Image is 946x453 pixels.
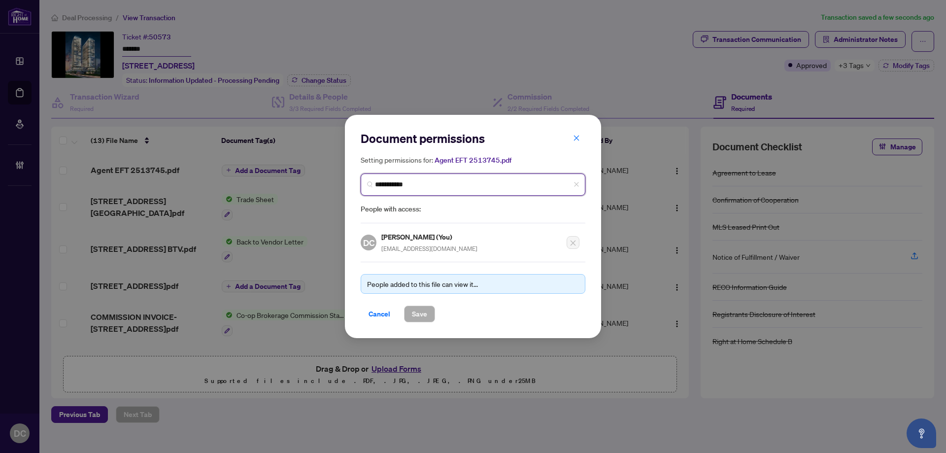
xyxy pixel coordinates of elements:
span: Agent EFT 2513745.pdf [435,156,511,165]
h5: [PERSON_NAME] (You) [381,231,477,243]
span: DC [363,236,374,249]
span: close [573,135,580,141]
img: search_icon [367,181,373,187]
span: [EMAIL_ADDRESS][DOMAIN_NAME] [381,245,477,252]
span: People with access: [361,204,585,215]
div: People added to this file can view it... [367,279,579,289]
button: Cancel [361,306,398,322]
h2: Document permissions [361,131,585,146]
button: Open asap [907,418,936,448]
button: Save [404,306,435,322]
span: Cancel [369,306,390,322]
span: close [574,181,579,187]
h5: Setting permissions for: [361,154,585,166]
